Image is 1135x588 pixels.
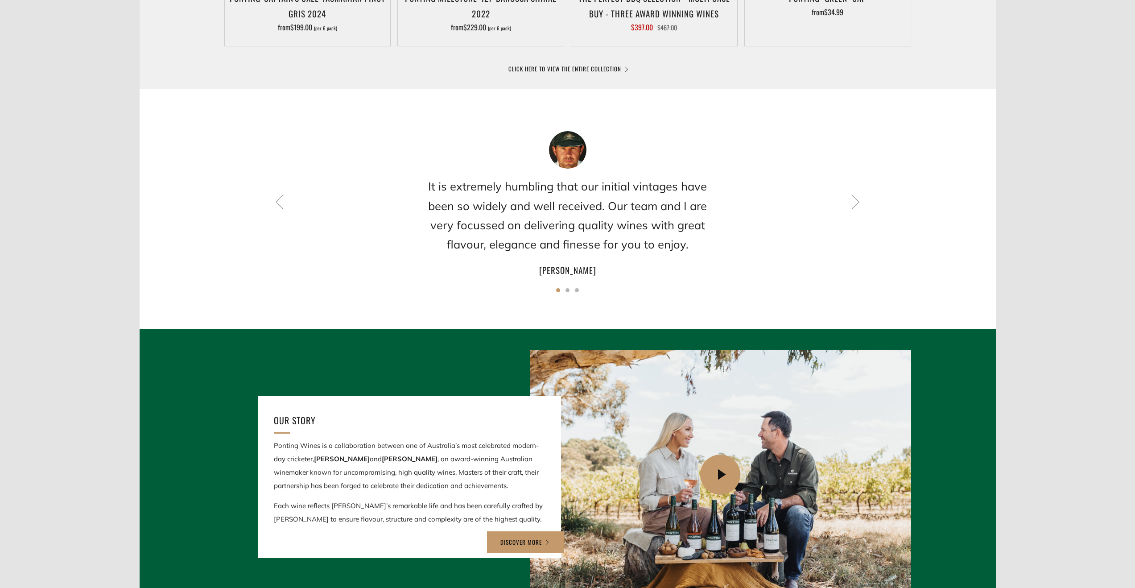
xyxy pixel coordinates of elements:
[274,499,545,526] p: Each wine reflects [PERSON_NAME]’s remarkable life and has been carefully crafted by [PERSON_NAME...
[278,22,337,33] span: from
[290,22,312,33] span: $199.00
[382,455,437,463] strong: [PERSON_NAME]
[416,177,719,254] h2: It is extremely humbling that our initial vintages have been so widely and well received. Our tea...
[314,455,370,463] strong: [PERSON_NAME]
[451,22,511,33] span: from
[657,23,677,32] span: $467.00
[631,22,653,33] span: $397.00
[565,288,570,292] button: 2
[274,439,545,493] p: Ponting Wines is a collaboration between one of Australia’s most celebrated modern-day cricketer,...
[416,262,719,277] h4: [PERSON_NAME]
[508,64,627,73] a: CLICK HERE TO VIEW THE ENTIRE COLLECTION
[274,412,545,428] h3: OUR STORY
[487,531,564,553] a: DISCOVER MORE
[575,288,579,292] button: 3
[556,288,560,292] button: 1
[463,22,486,33] span: $229.00
[824,7,843,17] span: $34.99
[314,26,337,31] span: (per 6 pack)
[812,7,843,17] span: from
[488,26,511,31] span: (per 6 pack)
